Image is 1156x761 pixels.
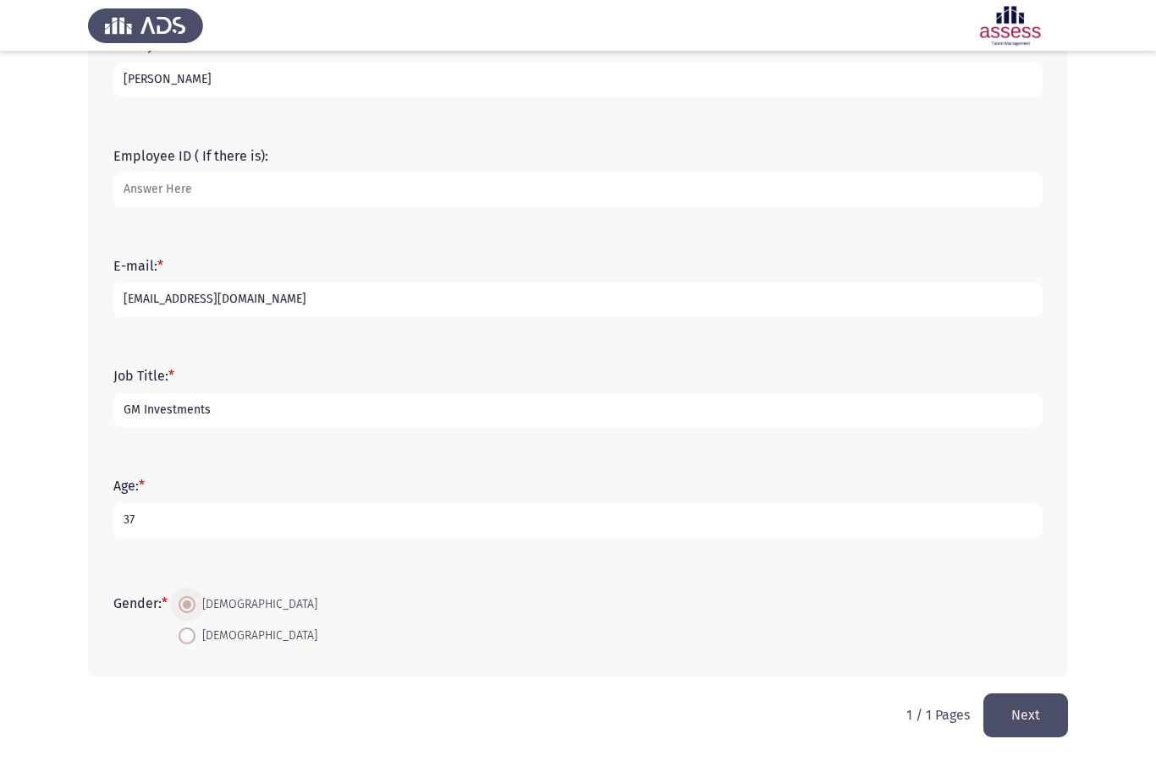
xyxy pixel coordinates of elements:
span: [DEMOGRAPHIC_DATA] [195,626,317,646]
input: add answer text [113,282,1043,317]
input: add answer text [113,172,1043,207]
input: add answer text [113,63,1043,97]
img: Assessment logo of Motivation Assessment [953,2,1068,49]
label: E-mail: [113,258,163,274]
label: Employee ID ( If there is): [113,148,268,164]
input: add answer text [113,393,1043,428]
label: Age: [113,478,145,494]
button: load next page [983,693,1068,736]
p: 1 / 1 Pages [906,707,970,723]
img: Assess Talent Management logo [88,2,203,49]
label: Gender: [113,595,168,611]
span: [DEMOGRAPHIC_DATA] [195,594,317,615]
input: add answer text [113,503,1043,538]
label: Job Title: [113,368,174,384]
